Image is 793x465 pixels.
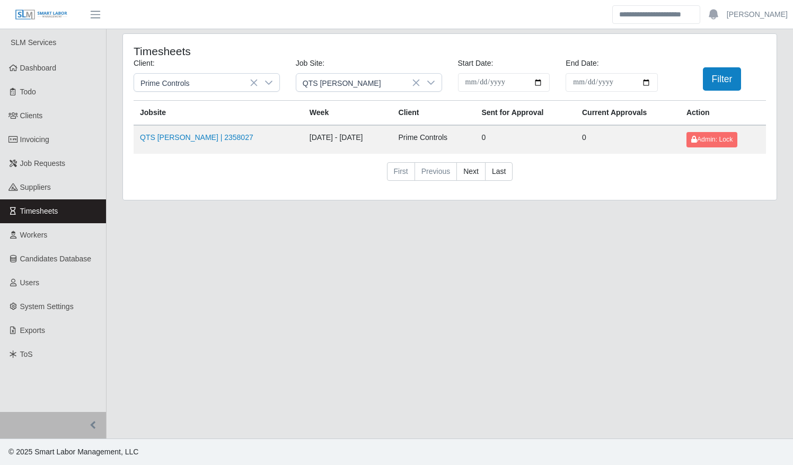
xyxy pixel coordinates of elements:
th: Current Approvals [576,101,680,126]
label: Client: [134,58,155,69]
span: QTS Osgood [296,74,420,91]
th: Sent for Approval [475,101,576,126]
span: System Settings [20,302,74,311]
th: Action [680,101,766,126]
td: Prime Controls [392,125,475,153]
td: 0 [576,125,680,153]
span: Invoicing [20,135,49,144]
span: SLM Services [11,38,56,47]
a: [PERSON_NAME] [727,9,788,20]
span: © 2025 Smart Labor Management, LLC [8,448,138,456]
button: Admin: Lock [686,132,737,147]
span: Admin: Lock [691,136,733,143]
span: Users [20,278,40,287]
span: Exports [20,326,45,335]
span: Clients [20,111,43,120]
label: Job Site: [296,58,324,69]
span: Candidates Database [20,255,92,263]
td: 0 [475,125,576,153]
span: ToS [20,350,33,358]
span: Dashboard [20,64,57,72]
td: [DATE] - [DATE] [303,125,392,153]
th: Week [303,101,392,126]
img: SLM Logo [15,9,68,21]
th: Client [392,101,475,126]
a: Next [456,162,486,181]
span: Job Requests [20,159,66,168]
button: Filter [703,67,742,91]
span: Workers [20,231,48,239]
nav: pagination [134,162,766,190]
a: Last [485,162,513,181]
input: Search [612,5,700,24]
th: Jobsite [134,101,303,126]
span: Prime Controls [134,74,258,91]
span: Suppliers [20,183,51,191]
h4: Timesheets [134,45,388,58]
label: Start Date: [458,58,494,69]
span: Timesheets [20,207,58,215]
span: Todo [20,87,36,96]
a: QTS [PERSON_NAME] | 2358027 [140,133,253,142]
label: End Date: [566,58,598,69]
